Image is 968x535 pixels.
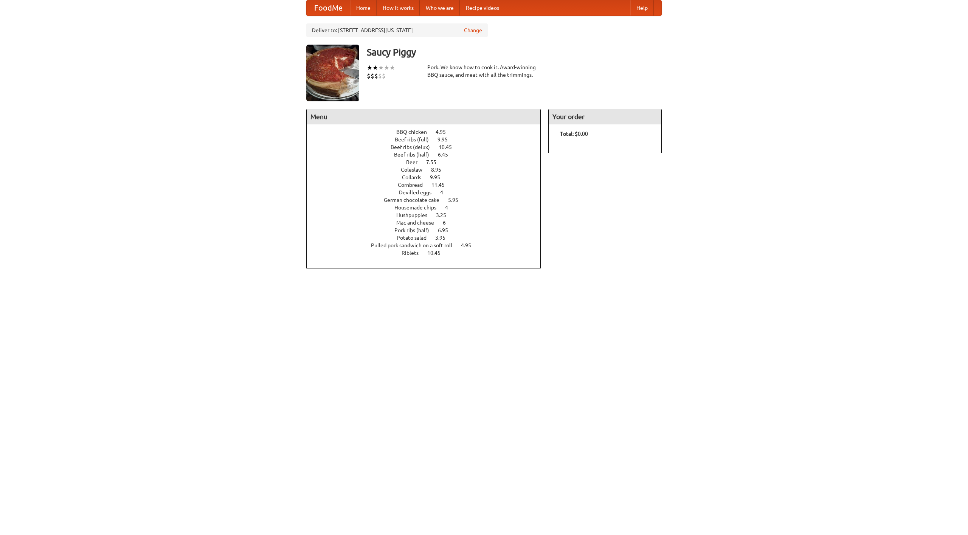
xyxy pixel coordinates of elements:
li: ★ [367,64,372,72]
a: Beer 7.55 [406,159,450,165]
span: 10.45 [427,250,448,256]
a: Housemade chips 4 [394,205,462,211]
span: German chocolate cake [384,197,447,203]
b: Total: $0.00 [560,131,588,137]
img: angular.jpg [306,45,359,101]
li: ★ [372,64,378,72]
a: Who we are [420,0,460,16]
span: Beef ribs (full) [395,136,436,143]
a: Beef ribs (full) 9.95 [395,136,462,143]
span: Hushpuppies [396,212,435,218]
span: 4 [440,189,451,195]
li: $ [382,72,386,80]
span: 6.95 [438,227,456,233]
span: Devilled eggs [399,189,439,195]
span: 5.95 [448,197,466,203]
a: Devilled eggs 4 [399,189,457,195]
li: $ [378,72,382,80]
a: BBQ chicken 4.95 [396,129,460,135]
a: Collards 9.95 [402,174,454,180]
a: Home [350,0,377,16]
span: 6 [443,220,453,226]
a: Change [464,26,482,34]
a: Riblets 10.45 [402,250,455,256]
div: Pork. We know how to cook it. Award-winning BBQ sauce, and meat with all the trimmings. [427,64,541,79]
span: Beef ribs (half) [394,152,437,158]
a: Beef ribs (half) 6.45 [394,152,462,158]
span: Potato salad [397,235,434,241]
h4: Menu [307,109,540,124]
span: 4.95 [436,129,453,135]
span: BBQ chicken [396,129,434,135]
span: 7.55 [426,159,444,165]
a: Pulled pork sandwich on a soft roll 4.95 [371,242,485,248]
span: Pulled pork sandwich on a soft roll [371,242,460,248]
span: Riblets [402,250,426,256]
span: 10.45 [439,144,459,150]
span: Coleslaw [401,167,430,173]
span: 11.45 [431,182,452,188]
span: Beer [406,159,425,165]
a: FoodMe [307,0,350,16]
a: Pork ribs (half) 6.95 [394,227,462,233]
span: Mac and cheese [396,220,442,226]
span: 3.95 [435,235,453,241]
li: $ [371,72,374,80]
span: Beef ribs (delux) [391,144,437,150]
li: ★ [384,64,389,72]
span: Collards [402,174,429,180]
a: Coleslaw 8.95 [401,167,455,173]
li: ★ [378,64,384,72]
span: Housemade chips [394,205,444,211]
li: $ [367,72,371,80]
a: Help [630,0,654,16]
div: Deliver to: [STREET_ADDRESS][US_STATE] [306,23,488,37]
a: How it works [377,0,420,16]
a: German chocolate cake 5.95 [384,197,472,203]
h3: Saucy Piggy [367,45,662,60]
li: ★ [389,64,395,72]
li: $ [374,72,378,80]
span: 8.95 [431,167,449,173]
span: Pork ribs (half) [394,227,437,233]
h4: Your order [549,109,661,124]
span: 9.95 [437,136,455,143]
a: Cornbread 11.45 [398,182,459,188]
span: 4.95 [461,242,479,248]
a: Hushpuppies 3.25 [396,212,460,218]
a: Potato salad 3.95 [397,235,459,241]
span: Cornbread [398,182,430,188]
span: 4 [445,205,456,211]
span: 6.45 [438,152,456,158]
span: 9.95 [430,174,448,180]
a: Recipe videos [460,0,505,16]
a: Mac and cheese 6 [396,220,460,226]
span: 3.25 [436,212,454,218]
a: Beef ribs (delux) 10.45 [391,144,466,150]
